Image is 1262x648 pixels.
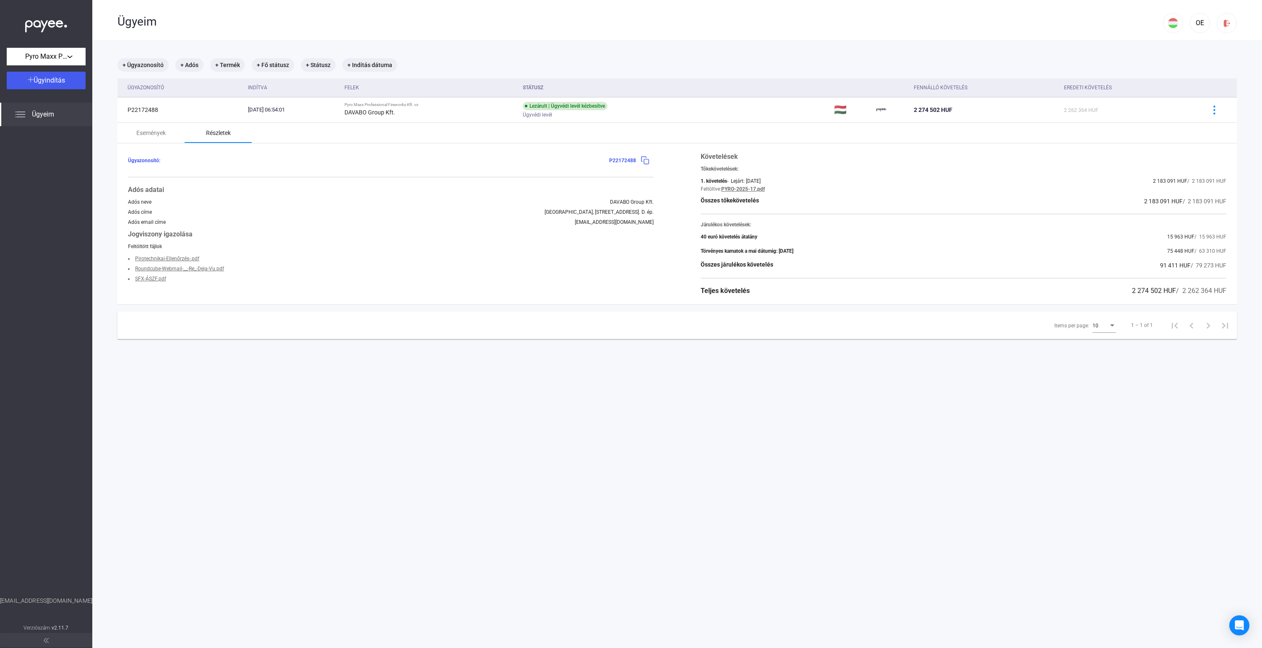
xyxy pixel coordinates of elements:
mat-chip: + Ügyazonosító [117,58,169,72]
img: HU [1168,18,1178,28]
div: Eredeti követelés [1064,83,1195,93]
div: Eredeti követelés [1064,83,1112,93]
span: / 63 310 HUF [1194,248,1226,254]
span: 75 448 HUF [1167,248,1194,254]
span: Ügyazonosító: [128,158,160,163]
div: OE [1193,18,1207,28]
div: Indítva [248,83,267,93]
button: Next page [1200,317,1217,334]
a: Roundcube-Webmail-__-Re_-Deja-Vu.pdf [135,266,224,272]
div: 1 – 1 of 1 [1131,320,1153,330]
span: 15 963 HUF [1167,234,1194,240]
div: Lezárult | Ügyvédi levél kézbesítve [523,102,608,110]
a: Pirotechnikai-Ellenőrzés-.pdf [135,256,199,262]
span: 2 274 502 HUF [1132,287,1176,295]
div: Jogviszony igazolása [128,229,654,239]
span: P22172488 [609,158,636,163]
span: 10 [1093,323,1098,329]
span: Ügyindítás [34,76,65,84]
mat-chip: + Adós [175,58,203,72]
span: 2 262 364 HUF [1064,107,1098,113]
span: Pyro Maxx Professional Fireworks Kft. [25,52,67,62]
mat-chip: + Fő státusz [252,58,294,72]
th: Státusz [519,78,830,97]
div: Adós neve [128,199,151,205]
mat-chip: + Státusz [301,58,336,72]
div: Feltöltve: [701,186,721,192]
td: 🇭🇺 [831,97,873,122]
img: copy-blue [641,156,649,165]
img: logout-red [1223,19,1231,28]
span: 2 183 091 HUF [1144,198,1183,205]
div: Fennálló követelés [914,83,967,93]
button: Ügyindítás [7,72,86,89]
img: payee-logo [876,105,887,115]
div: Tőkekövetelések: [701,166,1226,172]
strong: v2.11.7 [52,625,69,631]
div: Ügyeim [117,15,1163,29]
button: OE [1190,13,1210,33]
span: / 2 262 364 HUF [1176,287,1226,295]
span: / 15 963 HUF [1194,234,1226,240]
div: [GEOGRAPHIC_DATA], [STREET_ADDRESS]. D. ép. [545,209,654,215]
div: Járulékos követelések: [701,222,1226,228]
div: Open Intercom Messenger [1229,615,1249,635]
img: white-payee-white-dot.svg [25,16,67,33]
a: SFX-ÁSZF.pdf [135,276,166,282]
div: Indítva [248,83,338,93]
img: list.svg [15,109,25,119]
button: Previous page [1183,317,1200,334]
strong: DAVABO Group Kft. [344,109,395,116]
div: Ügyazonosító [128,83,164,93]
div: Items per page: [1054,321,1089,331]
button: First page [1166,317,1183,334]
div: - Lejárt: [DATE] [727,178,761,184]
button: copy-blue [636,152,654,169]
span: 2 274 502 HUF [914,106,952,113]
span: 91 411 HUF [1160,262,1191,269]
div: Törvényes kamatok a mai dátumig: [DATE] [701,248,793,254]
div: Ügyazonosító [128,83,241,93]
div: Felek [344,83,516,93]
div: Felek [344,83,359,93]
div: DAVABO Group Kft. [610,199,654,205]
button: more-blue [1205,101,1223,119]
div: [EMAIL_ADDRESS][DOMAIN_NAME] [575,219,654,225]
div: 1. követelés [701,178,727,184]
div: Teljes követelés [701,286,750,296]
img: more-blue [1210,106,1219,114]
mat-select: Items per page: [1093,320,1116,330]
div: Összes tőkekövetelés [701,196,759,206]
button: logout-red [1217,13,1237,33]
span: Ügyvédi levél [523,110,552,120]
td: P22172488 [117,97,245,122]
div: Feltöltött fájlok [128,244,654,249]
div: Fennálló követelés [914,83,1058,93]
span: 2 183 091 HUF [1153,178,1187,184]
a: PYRO-2025-17.pdf [721,186,765,192]
div: Adós adatai [128,185,654,195]
img: arrow-double-left-grey.svg [44,638,49,643]
button: Pyro Maxx Professional Fireworks Kft. [7,48,86,65]
mat-chip: + Termék [210,58,245,72]
div: Részletek [206,128,231,138]
div: Pyro Maxx Professional Fireworks Kft. vs [344,102,516,107]
span: / 2 183 091 HUF [1183,198,1226,205]
div: Összes járulékos követelés [701,260,773,270]
div: Adós email címe [128,219,166,225]
div: 40 euró követelés átalány [701,234,757,240]
button: HU [1163,13,1183,33]
div: [DATE] 06:54:01 [248,106,338,114]
span: / 79 273 HUF [1191,262,1226,269]
div: Követelések [701,152,1226,162]
div: Események [136,128,166,138]
button: Last page [1217,317,1233,334]
mat-chip: + Indítás dátuma [342,58,397,72]
img: plus-white.svg [28,77,34,83]
span: Ügyeim [32,109,54,119]
div: Adós címe [128,209,152,215]
span: / 2 183 091 HUF [1187,178,1226,184]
